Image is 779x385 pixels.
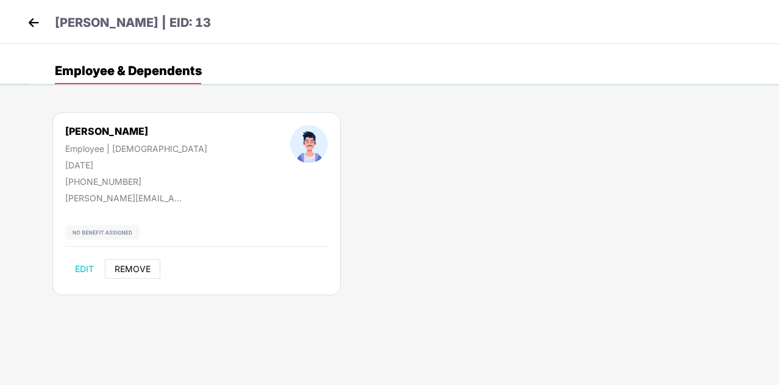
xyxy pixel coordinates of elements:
[65,176,207,187] div: [PHONE_NUMBER]
[115,264,151,274] span: REMOVE
[105,259,160,279] button: REMOVE
[55,13,211,32] p: [PERSON_NAME] | EID: 13
[65,259,104,279] button: EDIT
[65,143,207,154] div: Employee | [DEMOGRAPHIC_DATA]
[24,13,43,32] img: back
[65,225,140,240] img: svg+xml;base64,PHN2ZyB4bWxucz0iaHR0cDovL3d3dy53My5vcmcvMjAwMC9zdmciIHdpZHRoPSIxMjIiIGhlaWdodD0iMj...
[290,125,328,163] img: profileImage
[55,65,202,77] div: Employee & Dependents
[65,125,207,137] div: [PERSON_NAME]
[65,193,187,203] div: [PERSON_NAME][EMAIL_ADDRESS][PERSON_NAME][DOMAIN_NAME]
[65,160,207,170] div: [DATE]
[75,264,94,274] span: EDIT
